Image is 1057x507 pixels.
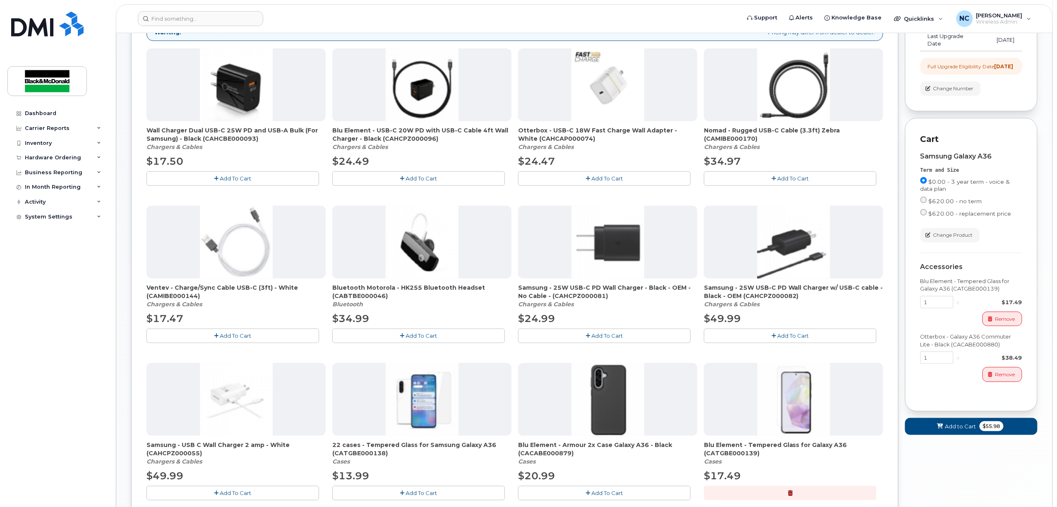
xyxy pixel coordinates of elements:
span: Change Product [933,231,973,239]
em: Chargers & Cables [704,143,759,151]
div: Wall Charger Dual USB-C 25W PD and USB-A Bulk (For Samsung) - Black (CAHCBE000093) [147,126,326,151]
span: $13.99 [332,470,369,482]
span: $34.99 [332,312,369,324]
span: [PERSON_NAME] [976,12,1023,19]
a: Support [741,10,783,26]
span: Quicklinks [904,15,934,22]
span: $49.99 [147,470,183,482]
span: Add To Cart [406,490,437,496]
span: $49.99 [704,312,741,324]
em: Chargers & Cables [332,143,388,151]
button: Remove [983,367,1022,382]
span: $24.47 [518,155,555,167]
img: accessory36907.JPG [200,48,273,121]
button: Remove [983,312,1022,326]
button: Add to Cart $55.98 [905,418,1038,435]
input: Find something... [138,11,263,26]
div: Blu Element - USB-C 20W PD with USB-C Cable 4ft Wall Charger - Black (CAHCPZ000096) [332,126,512,151]
span: Add To Cart [220,175,252,182]
em: Cases [332,458,350,465]
div: Blu Element - Armour 2x Case Galaxy A36 - Black (CACABE000879) [518,441,697,466]
div: Bluetooth Motorola - HK255 Bluetooth Headset (CABTBE000046) [332,284,512,308]
span: $17.47 [147,312,183,324]
span: 22 cases - Tempered Glass for Samsung Galaxy A36 (CATGBE000138) [332,441,512,457]
span: Otterbox - USB-C 18W Fast Charge Wall Adapter - White (CAHCAP000074) [518,126,697,143]
div: $38.49 [963,354,1022,362]
button: Add To Cart [332,486,505,500]
img: accessory36681.JPG [572,48,644,121]
span: Add to Cart [945,423,976,430]
span: $620.00 - no term [929,198,982,204]
span: Wall Charger Dual USB-C 25W PD and USB-A Bulk (For Samsung) - Black (CAHCBE000093) [147,126,326,143]
span: Add To Cart [592,490,623,496]
div: Otterbox - Galaxy A36 Commuter Lite - Black (CACABE000880) [920,333,1022,348]
div: Samsung - 25W USB-C PD Wall Charger w/ USB-C cable - Black - OEM (CAHCPZ000082) [704,284,883,308]
button: Add To Cart [704,171,877,186]
span: NC [960,14,970,24]
span: Add To Cart [592,175,623,182]
div: Accessories [920,263,1022,271]
div: Blu Element - Tempered Glass for Galaxy A36 (CATGBE000139) [704,441,883,466]
div: Otterbox - USB-C 18W Fast Charge Wall Adapter - White (CAHCAP000074) [518,126,697,151]
img: accessory36347.JPG [386,48,459,121]
button: Add To Cart [332,171,505,186]
td: Last Upgrade Date [920,29,986,51]
em: Chargers & Cables [704,300,759,308]
div: Full Upgrade Eligibility Date [928,63,1014,70]
img: accessory36709.JPG [757,206,830,279]
em: Chargers & Cables [518,300,574,308]
div: x [954,354,963,362]
input: $620.00 - replacement price [920,209,927,216]
span: Nomad - Rugged USB-C Cable (3.3ft) Zebra (CAMIBE000170) [704,126,883,143]
div: Term and Size [920,167,1022,174]
span: $620.00 - replacement price [929,210,1011,217]
img: accessory37073.JPG [757,363,830,436]
img: accessory36354.JPG [200,363,273,436]
span: Add To Cart [778,332,809,339]
span: Add To Cart [592,332,623,339]
span: Add To Cart [778,175,809,182]
span: $20.99 [518,470,555,482]
span: Remove [995,315,1015,323]
button: Change Product [920,228,980,243]
button: Change Number [920,82,981,96]
div: Nola Cressman [951,10,1037,27]
span: Wireless Admin [976,19,1023,25]
span: $24.49 [332,155,369,167]
span: Remove [995,371,1015,378]
em: Chargers & Cables [147,458,202,465]
span: Add To Cart [406,175,437,182]
div: Ventev - Charge/Sync Cable USB-C (3ft) - White (CAMIBE000144) [147,284,326,308]
button: Add To Cart [332,329,505,343]
strong: [DATE] [995,63,1014,70]
button: Add To Cart [147,171,319,186]
a: Alerts [783,10,819,26]
div: Blu Element - Tempered Glass for Galaxy A36 (CATGBE000139) [920,277,1022,293]
em: Cases [518,458,536,465]
em: Cases [704,458,721,465]
button: Add To Cart [518,486,691,500]
span: $17.50 [147,155,183,167]
em: Chargers & Cables [147,300,202,308]
div: $17.49 [963,298,1022,306]
p: Cart [920,133,1022,145]
em: Chargers & Cables [147,143,202,151]
span: Alerts [796,14,813,22]
span: $34.97 [704,155,741,167]
button: Add To Cart [147,329,319,343]
a: Knowledge Base [819,10,888,26]
input: $620.00 - no term [920,197,927,203]
span: Blu Element - USB-C 20W PD with USB-C Cable 4ft Wall Charger - Black (CAHCPZ000096) [332,126,512,143]
span: Add To Cart [406,332,437,339]
span: Add To Cart [220,332,252,339]
div: Nomad - Rugged USB-C Cable (3.3ft) Zebra (CAMIBE000170) [704,126,883,151]
button: Add To Cart [704,329,877,343]
span: Samsung - 25W USB-C PD Wall Charger - Black - OEM - No Cable - (CAHCPZ000081) [518,284,697,300]
span: Support [754,14,777,22]
img: accessory36708.JPG [572,206,644,279]
img: accessory36548.JPG [757,48,830,121]
span: $17.49 [704,470,741,482]
span: Samsung - 25W USB-C PD Wall Charger w/ USB-C cable - Black - OEM (CAHCPZ000082) [704,284,883,300]
td: [DATE] [986,29,1022,51]
em: Chargers & Cables [518,143,574,151]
